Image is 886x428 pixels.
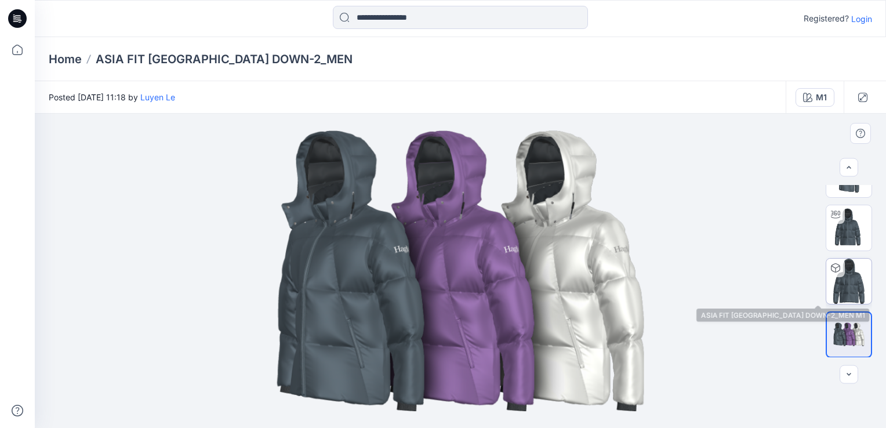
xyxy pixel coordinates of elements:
p: Registered? [804,12,849,26]
div: M1 [816,91,827,104]
img: ASIA FIT STOCKHOLM DOWN-2_MEN M1 [826,259,872,304]
img: Turntable [826,205,872,251]
button: M1 [796,88,834,107]
span: Posted [DATE] 11:18 by [49,91,175,103]
a: Home [49,51,82,67]
img: eyJhbGciOiJIUzI1NiIsImtpZCI6IjAiLCJzbHQiOiJzZXMiLCJ0eXAiOiJKV1QifQ.eyJkYXRhIjp7InR5cGUiOiJzdG9yYW... [198,114,722,428]
a: Luyen Le [140,92,175,102]
p: Login [851,13,872,25]
img: All colorways [827,321,871,348]
p: ASIA FIT [GEOGRAPHIC_DATA] DOWN-2_MEN [96,51,353,67]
